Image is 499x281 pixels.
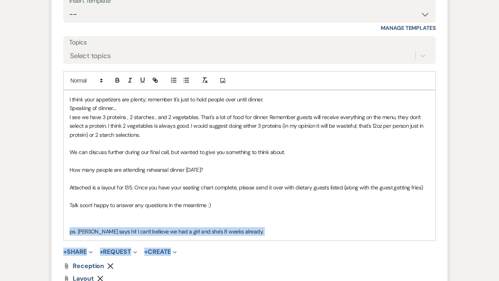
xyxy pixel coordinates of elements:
[69,37,430,48] label: Topics
[100,249,137,255] button: Request
[70,183,429,192] p: Attached is a layout for 135. Once you have your seating chart complete, please send it over with...
[381,24,436,31] a: Manage Templates
[63,249,93,255] button: Share
[70,50,111,61] div: Select topics
[70,227,429,236] p: ps. [PERSON_NAME] says hi! I can't believe we had a girl and she's 8 weeks already.
[70,95,429,104] p: I think your appetizers are plenty; remember it's just to hold people over until dinner.
[73,262,104,270] span: reception
[70,165,429,174] p: How many people are attending rehearsal dinner [DATE]?
[70,113,429,139] p: I see we have 3 proteins , 2 starches , and 2 vegetables. That's a lot of food for dinner. Rememb...
[144,249,177,255] button: Create
[100,249,103,255] span: +
[70,104,429,112] p: Speaking of dinner....
[144,249,148,255] span: +
[73,263,104,269] a: reception
[70,201,429,209] p: Talk soon! happy to answer any questions in the meantime :)
[70,148,429,156] p: We can discuss further during our final call, but wanted to give you something to think about.
[63,249,67,255] span: +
